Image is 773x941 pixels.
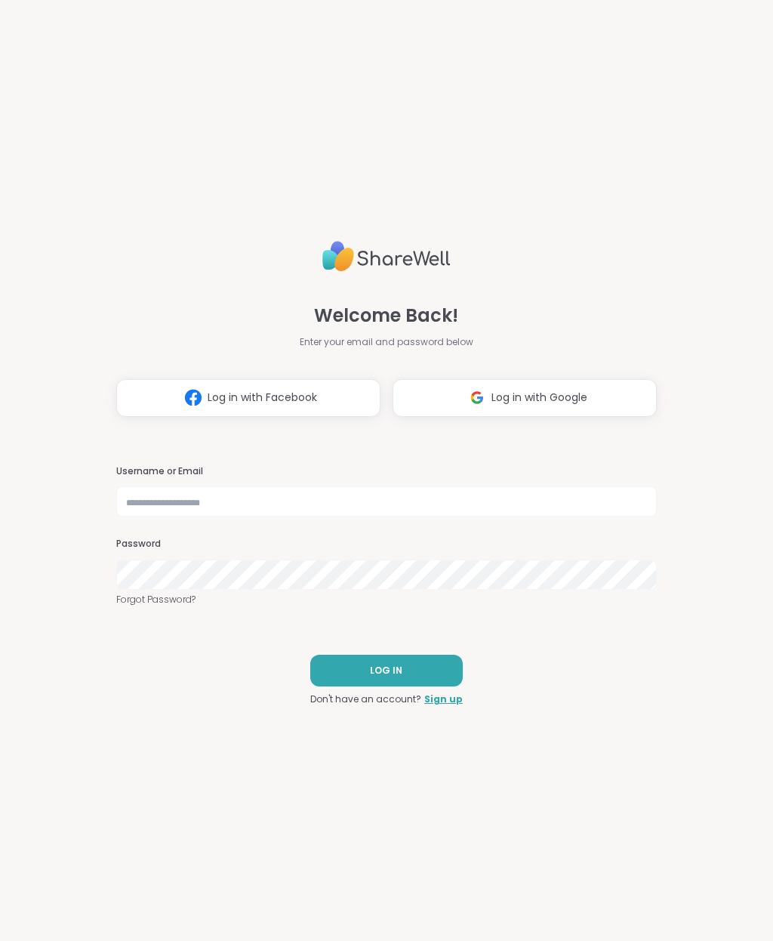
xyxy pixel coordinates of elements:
[310,693,421,706] span: Don't have an account?
[116,465,658,478] h3: Username or Email
[116,593,658,606] a: Forgot Password?
[300,335,473,349] span: Enter your email and password below
[393,379,657,417] button: Log in with Google
[116,538,658,551] h3: Password
[208,390,317,406] span: Log in with Facebook
[314,302,458,329] span: Welcome Back!
[116,379,380,417] button: Log in with Facebook
[179,384,208,412] img: ShareWell Logomark
[491,390,587,406] span: Log in with Google
[322,235,451,278] img: ShareWell Logo
[463,384,491,412] img: ShareWell Logomark
[424,693,463,706] a: Sign up
[310,655,463,686] button: LOG IN
[370,664,402,677] span: LOG IN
